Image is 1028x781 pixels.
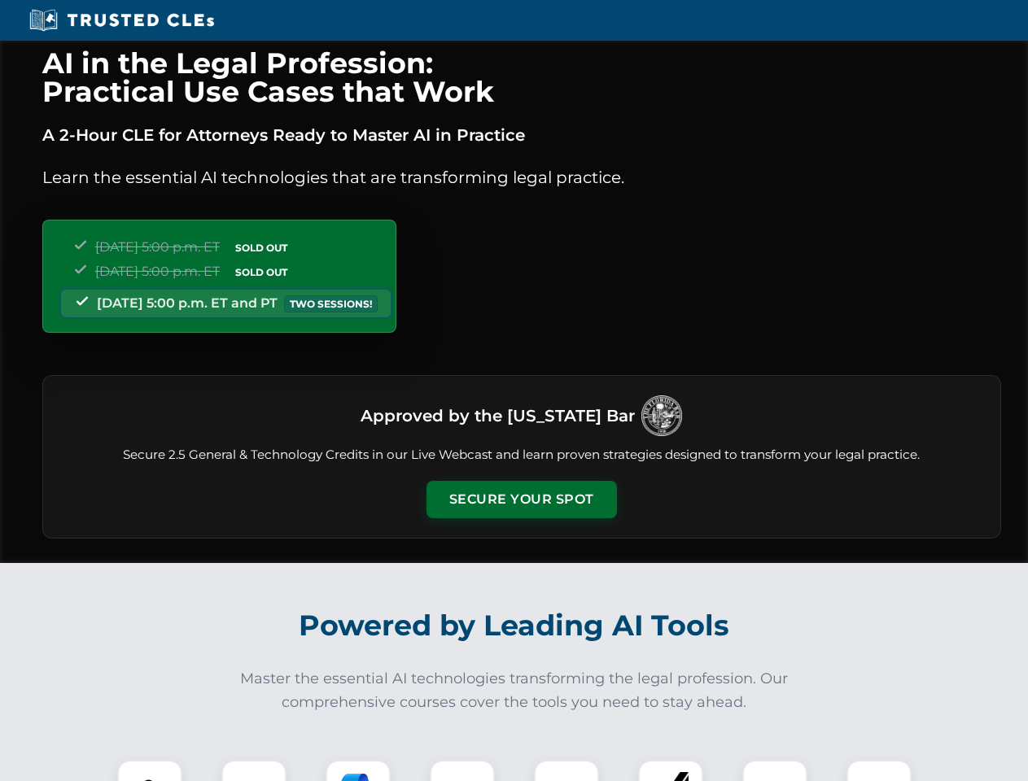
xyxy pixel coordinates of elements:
span: [DATE] 5:00 p.m. ET [95,239,220,255]
span: SOLD OUT [230,264,293,281]
p: Learn the essential AI technologies that are transforming legal practice. [42,164,1001,190]
h2: Powered by Leading AI Tools [63,597,965,654]
span: [DATE] 5:00 p.m. ET [95,264,220,279]
p: Master the essential AI technologies transforming the legal profession. Our comprehensive courses... [230,667,799,714]
h1: AI in the Legal Profession: Practical Use Cases that Work [42,49,1001,106]
p: A 2-Hour CLE for Attorneys Ready to Master AI in Practice [42,122,1001,148]
img: Trusted CLEs [24,8,219,33]
span: SOLD OUT [230,239,293,256]
button: Secure Your Spot [427,481,617,518]
p: Secure 2.5 General & Technology Credits in our Live Webcast and learn proven strategies designed ... [63,446,981,465]
h3: Approved by the [US_STATE] Bar [361,401,635,430]
img: Logo [641,395,682,436]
